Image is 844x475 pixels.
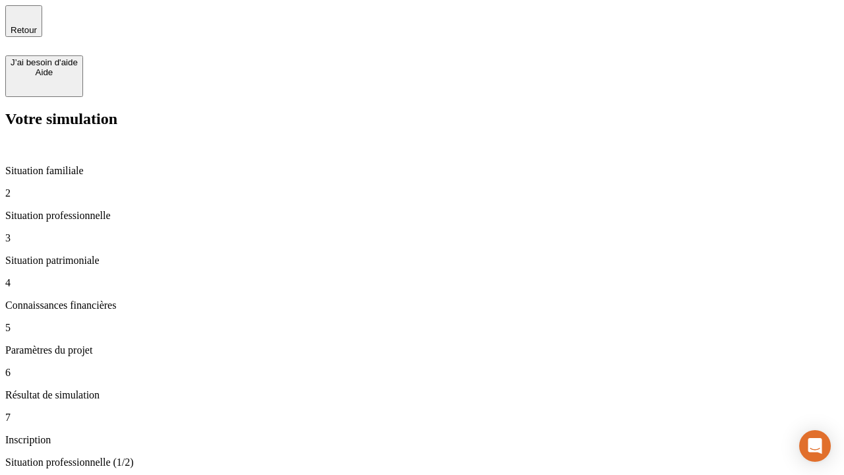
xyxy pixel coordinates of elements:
p: 5 [5,322,839,334]
p: Paramètres du projet [5,344,839,356]
p: Situation familiale [5,165,839,177]
p: 2 [5,187,839,199]
span: Retour [11,25,37,35]
p: 3 [5,232,839,244]
p: Inscription [5,434,839,446]
h2: Votre simulation [5,110,839,128]
p: Connaissances financières [5,300,839,311]
p: 6 [5,367,839,379]
p: Résultat de simulation [5,389,839,401]
div: J’ai besoin d'aide [11,57,78,67]
p: 4 [5,277,839,289]
p: Situation patrimoniale [5,255,839,267]
button: Retour [5,5,42,37]
p: Situation professionnelle (1/2) [5,457,839,468]
p: Situation professionnelle [5,210,839,222]
p: 7 [5,412,839,424]
button: J’ai besoin d'aideAide [5,55,83,97]
div: Aide [11,67,78,77]
div: Open Intercom Messenger [799,430,831,462]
